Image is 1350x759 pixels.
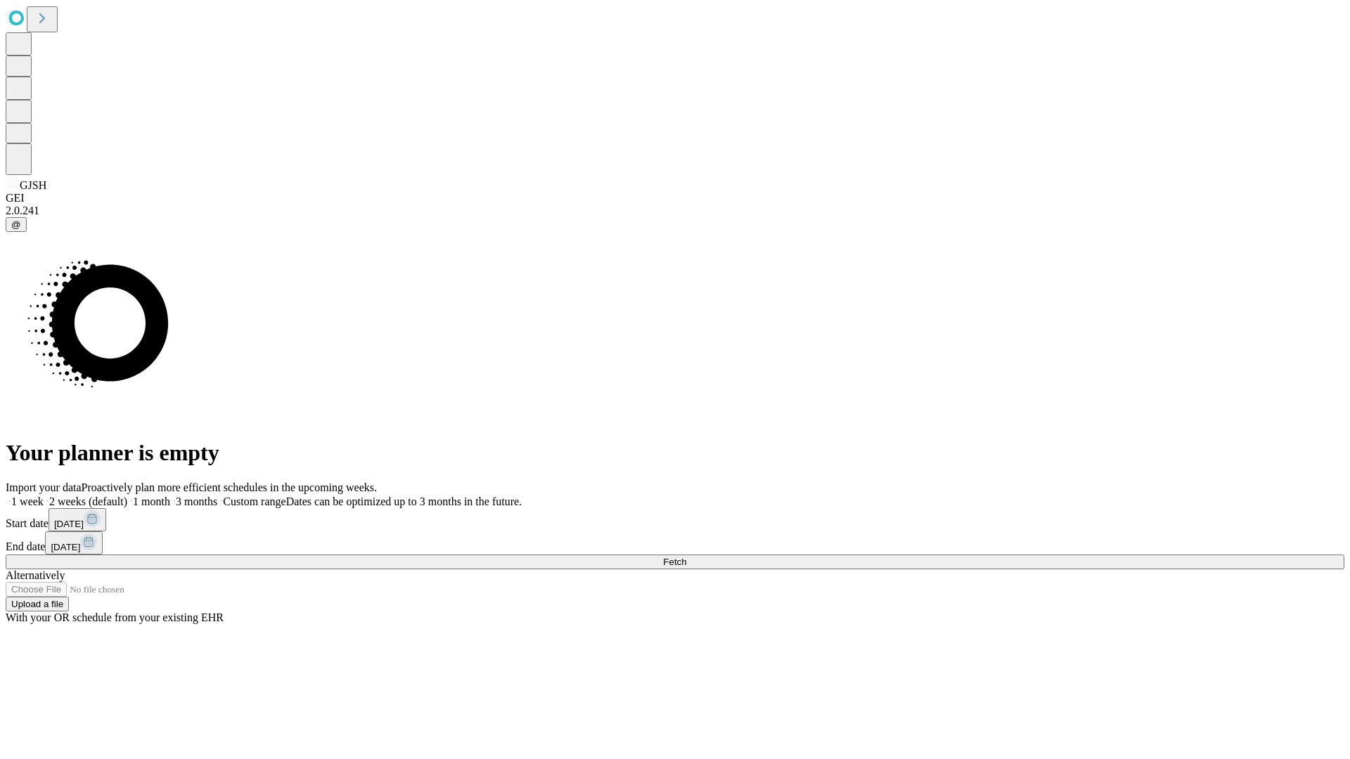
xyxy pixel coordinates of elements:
span: 3 months [176,495,217,507]
div: End date [6,531,1344,554]
span: Custom range [223,495,285,507]
span: GJSH [20,179,46,191]
span: 2 weeks (default) [49,495,127,507]
span: 1 week [11,495,44,507]
div: GEI [6,192,1344,205]
div: 2.0.241 [6,205,1344,217]
span: Fetch [663,557,686,567]
button: Fetch [6,554,1344,569]
span: @ [11,219,21,230]
div: Start date [6,508,1344,531]
span: With your OR schedule from your existing EHR [6,611,224,623]
span: Import your data [6,481,82,493]
span: Proactively plan more efficient schedules in the upcoming weeks. [82,481,377,493]
span: [DATE] [51,542,80,552]
span: 1 month [133,495,170,507]
h1: Your planner is empty [6,440,1344,466]
span: Dates can be optimized up to 3 months in the future. [286,495,522,507]
button: @ [6,217,27,232]
span: [DATE] [54,519,84,529]
button: Upload a file [6,597,69,611]
span: Alternatively [6,569,65,581]
button: [DATE] [49,508,106,531]
button: [DATE] [45,531,103,554]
